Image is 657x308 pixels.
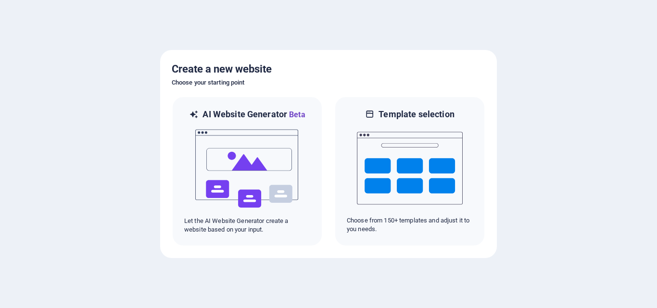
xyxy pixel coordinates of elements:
[202,109,305,121] h6: AI Website Generator
[194,121,300,217] img: ai
[184,217,310,234] p: Let the AI Website Generator create a website based on your input.
[287,110,305,119] span: Beta
[172,62,485,77] h5: Create a new website
[172,96,323,246] div: AI Website GeneratorBetaaiLet the AI Website Generator create a website based on your input.
[334,96,485,246] div: Template selectionChoose from 150+ templates and adjust it to you needs.
[172,77,485,88] h6: Choose your starting point
[379,109,454,120] h6: Template selection
[347,216,473,234] p: Choose from 150+ templates and adjust it to you needs.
